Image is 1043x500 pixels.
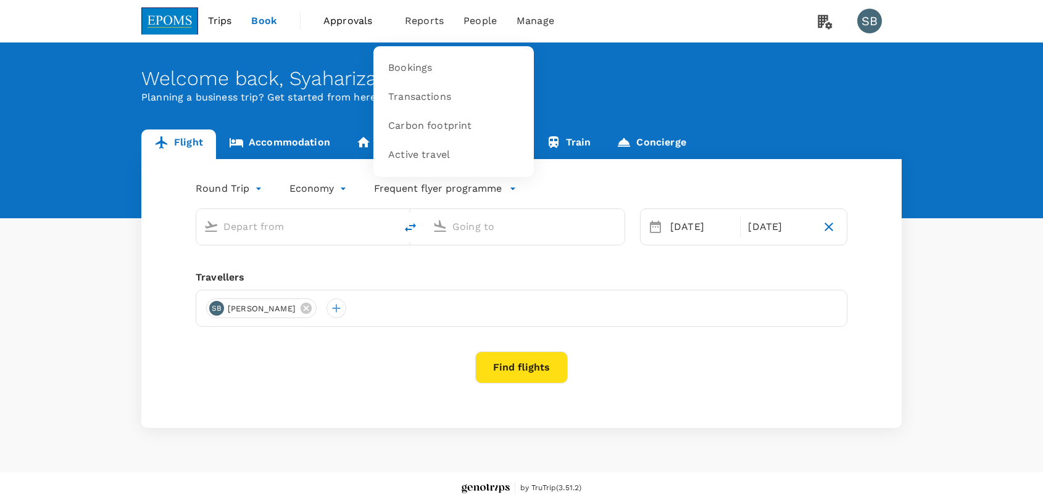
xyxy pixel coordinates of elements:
span: Book [251,14,277,28]
span: by TruTrip ( 3.51.2 ) [520,482,582,494]
a: Accommodation [216,129,343,159]
span: [PERSON_NAME] [220,303,303,315]
span: Approvals [323,14,385,28]
button: Find flights [475,351,568,383]
div: Travellers [196,270,847,285]
a: Flight [141,129,216,159]
img: EPOMS SDN BHD [141,7,198,35]
div: SB [857,9,882,33]
div: Economy [289,179,349,199]
a: Bookings [381,54,526,83]
div: Round Trip [196,179,265,199]
div: SB[PERSON_NAME] [206,298,317,318]
span: Carbon footprint [388,119,472,133]
a: Train [533,129,604,159]
a: Carbon footprint [381,112,526,141]
span: Bookings [388,61,432,75]
p: Frequent flyer programme [374,181,502,196]
button: Open [616,225,618,227]
a: Long stay [343,129,438,159]
div: SB [209,301,224,316]
span: Transactions [388,90,451,104]
a: Active travel [381,141,526,170]
span: Active travel [388,148,450,162]
img: Genotrips - EPOMS [462,484,510,493]
input: Depart from [223,217,370,236]
a: Concierge [604,129,699,159]
span: Reports [405,14,444,28]
div: [DATE] [743,215,815,239]
div: [DATE] [665,215,738,239]
p: Planning a business trip? Get started from here. [141,90,902,105]
span: Trips [208,14,232,28]
button: Frequent flyer programme [374,181,517,196]
button: Open [387,225,389,227]
span: Manage [517,14,554,28]
input: Going to [452,217,599,236]
div: Welcome back , Syaharizan . [141,67,902,90]
a: Transactions [381,83,526,112]
span: People [463,14,497,28]
button: delete [396,213,425,242]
